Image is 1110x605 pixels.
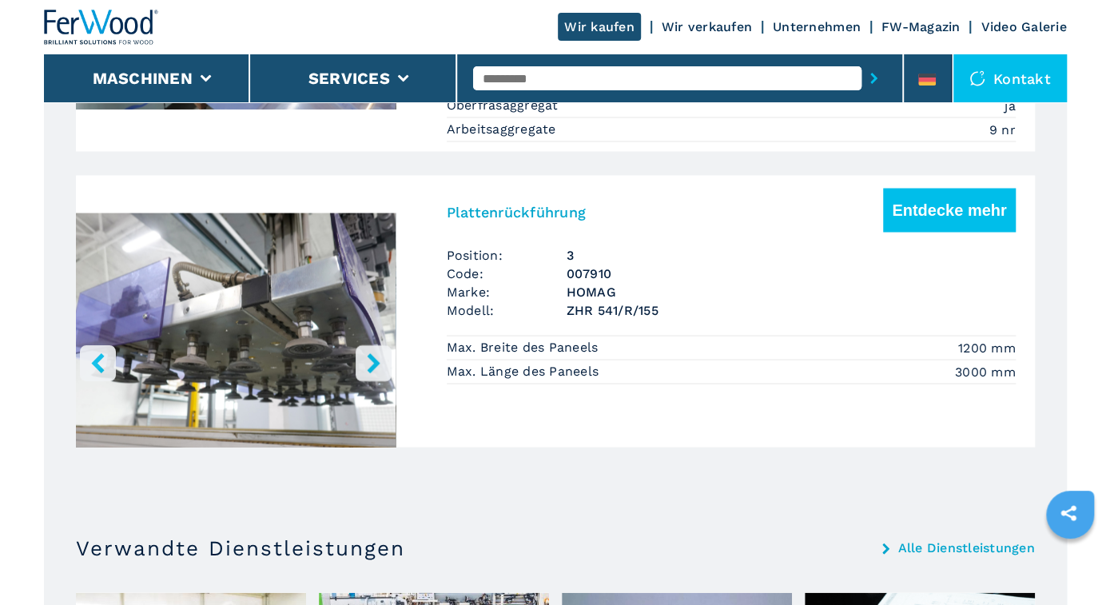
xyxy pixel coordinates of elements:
p: Max. Länge des Paneels [447,362,603,380]
a: Wir kaufen [558,13,641,41]
span: Code: [447,264,567,282]
a: Alle Dienstleistungen [897,541,1034,554]
p: Arbeitsaggregate [447,120,560,137]
em: 3000 mm [955,362,1016,380]
img: Kontakt [969,70,985,86]
h3: 007910 [567,264,1016,282]
a: sharethis [1048,493,1088,533]
h3: HOMAG [567,282,1016,301]
span: Position: [447,245,567,264]
iframe: Chat [1042,533,1098,593]
div: Go to Slide 4 [76,183,396,571]
button: Entdecke mehr [883,188,1015,232]
a: Wir verkaufen [662,19,752,34]
button: submit-button [861,60,886,97]
img: a63709451ddfe35b1bd4c09bf50f7373 [76,183,396,483]
span: Modell: [447,301,567,319]
a: FW-Magazin [881,19,961,34]
em: ja [1005,96,1016,114]
h3: ZHR 541/R/155 [567,301,1016,319]
a: Unternehmen [773,19,861,34]
button: right-button [356,344,392,380]
em: 9 nr [989,120,1016,138]
img: Ferwood [44,10,159,45]
a: left-buttonright-buttonGo to Slide 1Go to Slide 2Go to Slide 3Go to Slide 4PlattenrückführungEntd... [76,175,1035,447]
em: 1200 mm [958,338,1016,356]
button: Maschinen [93,69,193,88]
p: Max. Breite des Paneels [447,338,603,356]
button: left-button [80,344,116,380]
p: Oberfräsaggregat [447,96,563,113]
h3: Verwandte Dienstleistungen [76,535,405,560]
a: Video Galerie [981,19,1066,34]
button: Services [308,69,390,88]
span: Marke: [447,282,567,301]
span: 3 [567,245,1016,264]
div: Kontakt [953,54,1067,102]
h3: Plattenrückführung [447,202,587,221]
